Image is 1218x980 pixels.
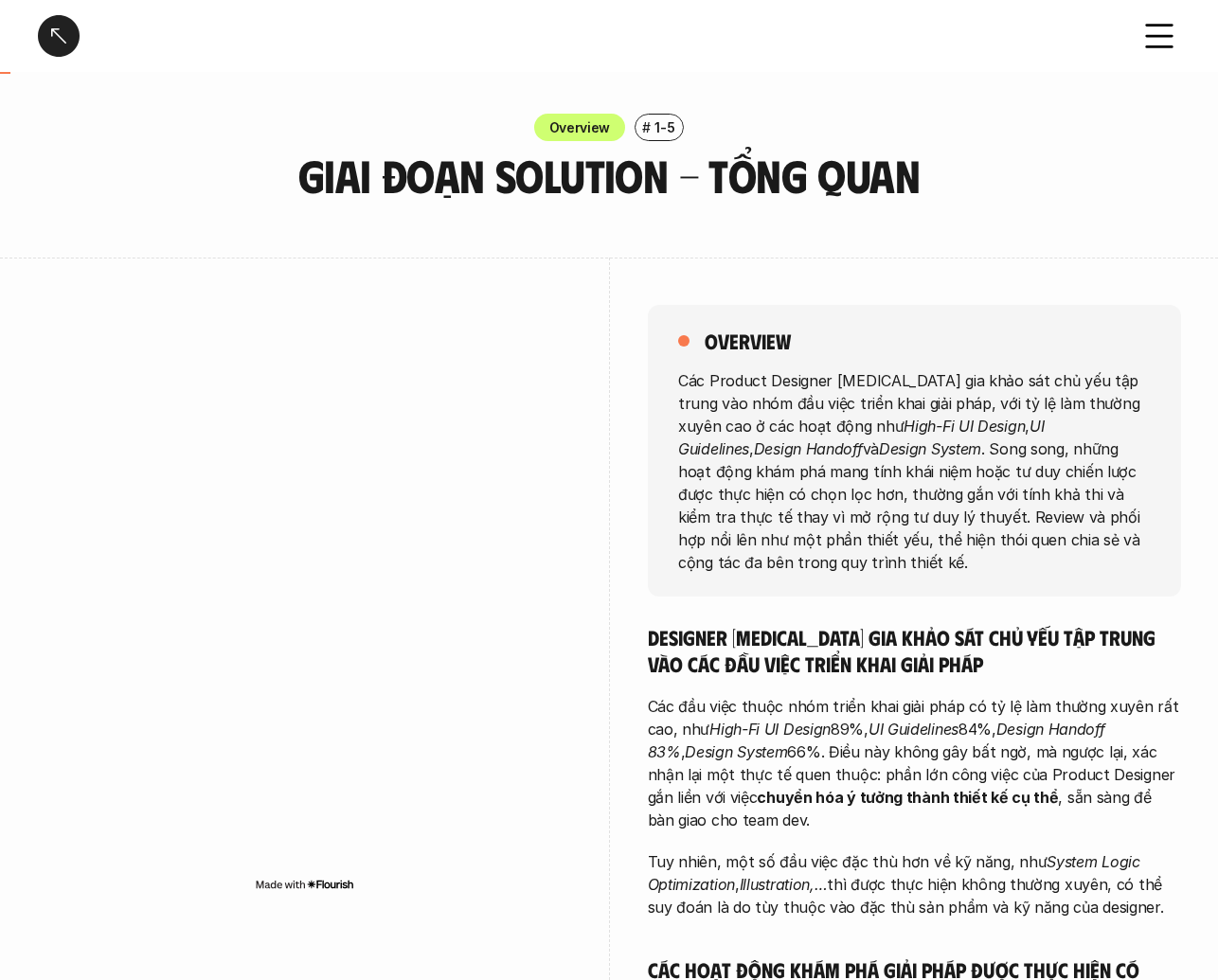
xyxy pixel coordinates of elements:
em: Design System [685,742,787,761]
em: Design System [878,438,980,457]
img: Made with Flourish [255,877,354,892]
em: Illustration,… [740,875,828,894]
p: 1-5 [654,117,674,137]
p: Các đầu việc thuộc nhóm triển khai giải pháp có tỷ lệ làm thường xuyên rất cao, như 89%, 84%, , 6... [648,695,1181,831]
h6: # [642,120,651,134]
h3: Giai đoạn Solution - Tổng quan [206,151,1012,201]
p: Overview [549,117,611,137]
em: UI Guidelines [869,720,958,739]
h5: overview [705,328,791,354]
em: High-Fi UI Design [709,720,831,739]
iframe: Interactive or visual content [38,305,571,873]
p: Các Product Designer [MEDICAL_DATA] gia khảo sát chủ yếu tập trung vào nhóm đầu việc triển khai g... [678,368,1151,573]
em: Design Handoff [753,438,862,457]
h5: Designer [MEDICAL_DATA] gia khảo sát chủ yếu tập trung vào các đầu việc triển khai giải pháp [648,624,1181,676]
em: High-Fi UI Design [904,416,1025,435]
p: Tuy nhiên, một số đầu việc đặc thù hơn về kỹ năng, như , thì được thực hiện không thường xuyên, c... [648,850,1181,918]
strong: chuyển hóa ý tưởng thành thiết kế cụ thể [757,788,1058,807]
em: UI Guidelines [678,416,1048,457]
